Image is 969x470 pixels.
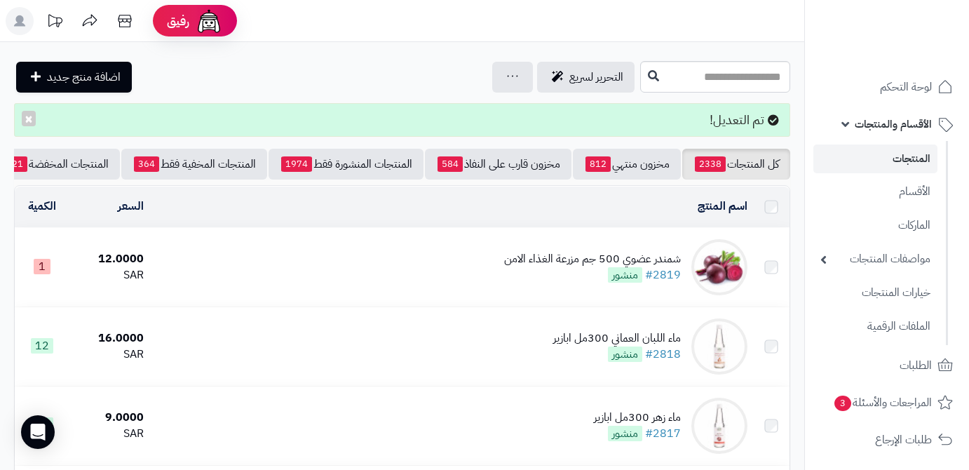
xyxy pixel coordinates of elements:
[8,156,27,172] span: 21
[695,156,726,172] span: 2338
[75,410,143,426] div: 9.0000
[900,356,932,375] span: الطلبات
[14,103,790,137] div: تم التعديل!
[118,198,144,215] a: السعر
[22,111,36,126] button: ×
[813,311,937,342] a: الملفات الرقمية
[813,423,961,457] a: طلبات الإرجاع
[281,156,312,172] span: 1974
[875,430,932,450] span: طلبات الإرجاع
[691,239,747,295] img: شمندر عضوي 500 جم مزرعة الغذاء الامن
[645,425,681,442] a: #2817
[585,156,611,172] span: 812
[553,330,681,347] div: ماء اللبان العماني 300مل ابازير
[569,69,623,86] span: التحرير لسريع
[813,210,937,241] a: الماركات
[608,347,642,362] span: منشور
[813,278,937,308] a: خيارات المنتجات
[425,149,571,180] a: مخزون قارب على النفاذ584
[833,393,932,412] span: المراجعات والأسئلة
[834,396,851,411] span: 3
[134,156,159,172] span: 364
[813,70,961,104] a: لوحة التحكم
[537,62,635,93] a: التحرير لسريع
[880,77,932,97] span: لوحة التحكم
[28,198,56,215] a: الكمية
[645,346,681,363] a: #2818
[855,114,932,134] span: الأقسام والمنتجات
[31,338,53,354] span: 12
[75,251,143,267] div: 12.0000
[47,69,121,86] span: اضافة منتج جديد
[16,62,132,93] a: اضافة منتج جديد
[813,177,937,207] a: الأقسام
[645,267,681,283] a: #2819
[269,149,423,180] a: المنتجات المنشورة فقط1974
[813,349,961,382] a: الطلبات
[75,426,143,442] div: SAR
[608,426,642,441] span: منشور
[21,415,55,449] div: Open Intercom Messenger
[167,13,189,29] span: رفيق
[75,267,143,283] div: SAR
[438,156,463,172] span: 584
[682,149,790,180] a: كل المنتجات2338
[195,7,223,35] img: ai-face.png
[698,198,747,215] a: اسم المنتج
[813,145,937,173] a: المنتجات
[75,347,143,363] div: SAR
[813,244,937,274] a: مواصفات المنتجات
[691,318,747,375] img: ماء اللبان العماني 300مل ابازير
[504,251,681,267] div: شمندر عضوي 500 جم مزرعة الغذاء الامن
[594,410,681,426] div: ماء زهر 300مل ابازير
[874,11,956,40] img: logo-2.png
[691,398,747,454] img: ماء زهر 300مل ابازير
[34,259,50,274] span: 1
[121,149,267,180] a: المنتجات المخفية فقط364
[75,330,143,347] div: 16.0000
[573,149,681,180] a: مخزون منتهي812
[608,267,642,283] span: منشور
[813,386,961,419] a: المراجعات والأسئلة3
[37,7,72,39] a: تحديثات المنصة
